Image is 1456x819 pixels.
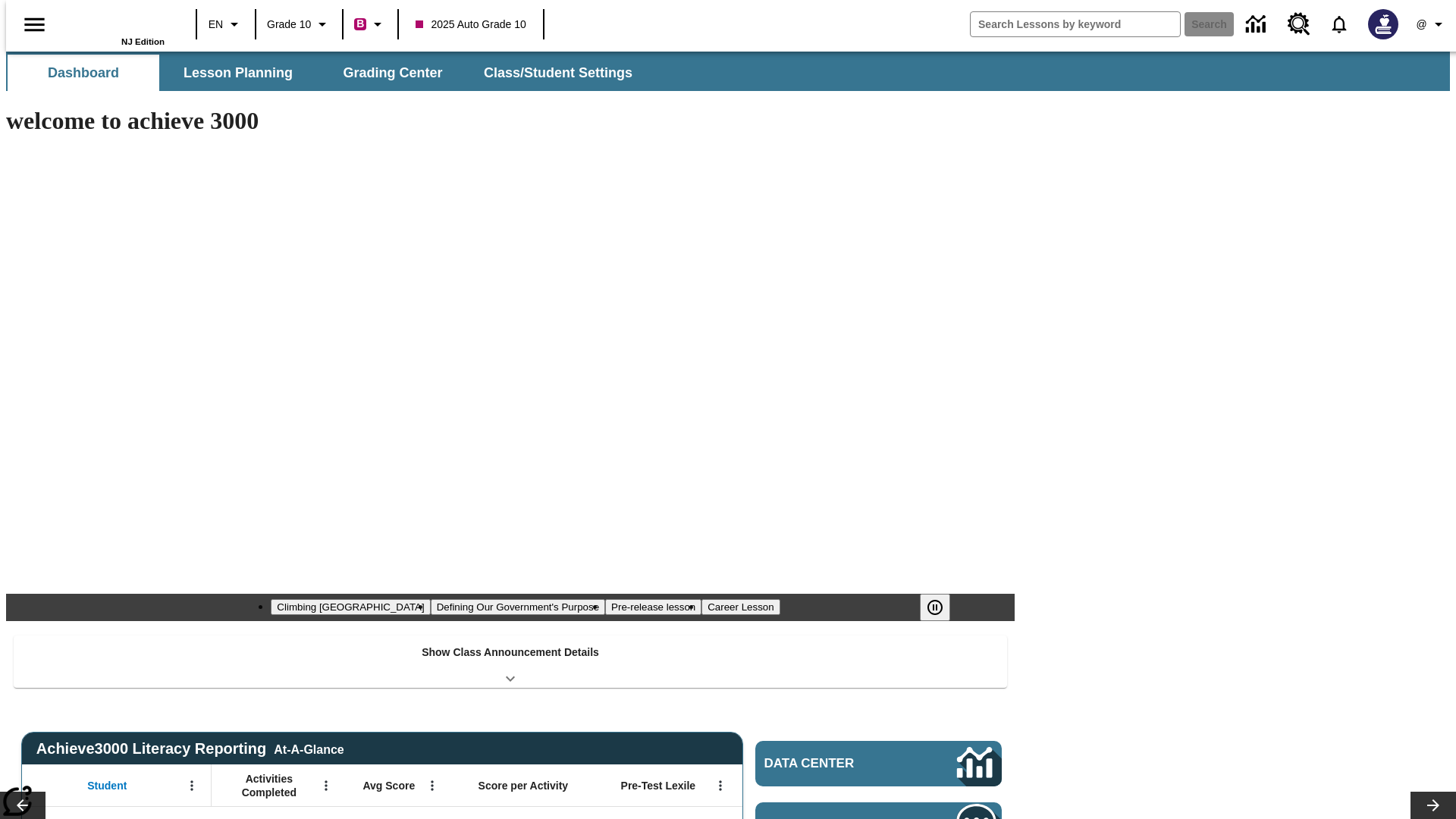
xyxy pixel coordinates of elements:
[271,599,430,615] button: Slide 1 Climbing Mount Tai
[701,599,780,615] button: Slide 4 Career Lesson
[180,774,203,797] button: Open Menu
[348,11,393,38] button: Boost Class color is violet red. Change class color
[6,52,1450,91] div: SubNavbar
[920,594,950,621] button: Pause
[1416,17,1426,33] span: @
[274,740,344,757] div: At-A-Glance
[1319,5,1359,44] a: Notifications
[421,774,444,797] button: Open Menu
[219,772,319,799] span: Activities Completed
[87,779,127,792] span: Student
[6,55,646,91] div: SubNavbar
[422,645,599,661] p: Show Class Announcement Details
[202,11,250,38] button: Language: EN, Select a language
[317,55,469,91] button: Grading Center
[1407,11,1456,38] button: Profile/Settings
[621,779,696,792] span: Pre-Test Lexile
[121,37,165,46] span: NJ Edition
[66,5,165,46] div: Home
[8,55,159,91] button: Dashboard
[162,55,314,91] button: Lesson Planning
[12,2,57,47] button: Open side menu
[315,774,337,797] button: Open Menu
[479,779,569,792] span: Score per Activity
[14,635,1007,688] div: Show Class Announcement Details
[356,14,364,33] span: B
[36,740,344,758] span: Achieve3000 Literacy Reporting
[764,756,906,771] span: Data Center
[267,17,311,33] span: Grade 10
[1410,792,1456,819] button: Lesson carousel, Next
[1359,5,1407,44] button: Select a new avatar
[920,594,965,621] div: Pause
[416,17,526,33] span: 2025 Auto Grade 10
[1237,4,1279,45] a: Data Center
[605,599,701,615] button: Slide 3 Pre-release lesson
[6,107,1015,135] h1: welcome to achieve 3000
[362,779,415,792] span: Avg Score
[66,7,165,37] a: Home
[1368,9,1398,39] img: Avatar
[1279,4,1319,45] a: Resource Center, Will open in new tab
[709,774,732,797] button: Open Menu
[472,55,645,91] button: Class/Student Settings
[971,12,1180,36] input: search field
[261,11,337,38] button: Grade: Grade 10, Select a grade
[431,599,605,615] button: Slide 2 Defining Our Government's Purpose
[755,741,1002,786] a: Data Center
[209,17,223,33] span: EN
